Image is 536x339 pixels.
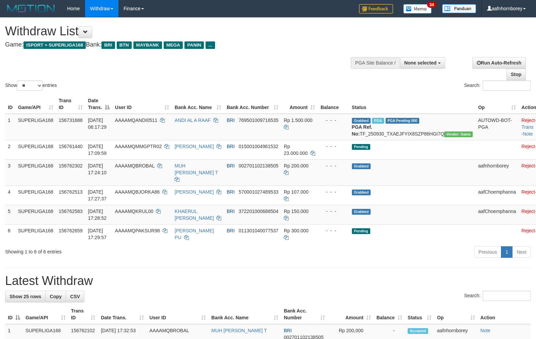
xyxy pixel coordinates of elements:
th: Game/API: activate to sort column ascending [15,94,56,114]
a: [PERSON_NAME] [175,144,214,149]
td: 2 [5,140,15,159]
td: aafnhornborey [475,159,519,185]
span: Grabbed [352,118,371,124]
a: KHAERUL [PERSON_NAME] [175,209,214,221]
label: Show entries [5,81,57,91]
th: User ID: activate to sort column ascending [147,305,209,324]
span: ISPORT > SUPERLIGA168 [23,41,86,49]
h1: Withdraw List [5,24,351,38]
span: Pending [352,228,370,234]
th: Game/API: activate to sort column ascending [23,305,68,324]
span: 156731688 [59,118,83,123]
th: Status [349,94,475,114]
td: 3 [5,159,15,185]
th: Trans ID: activate to sort column ascending [56,94,85,114]
span: Marked by aafromsomean [372,118,384,124]
div: - - - [321,117,346,124]
a: 1 [501,246,513,258]
span: ... [206,41,215,49]
span: Rp 23.000.000 [284,144,308,156]
span: Copy 570001027489533 to clipboard [239,189,278,195]
span: None selected [404,60,437,66]
span: BTN [117,41,132,49]
th: Trans ID: activate to sort column ascending [68,305,98,324]
span: BRI [227,209,234,214]
th: Date Trans.: activate to sort column ascending [98,305,147,324]
span: AAAAMQPAKSUR98 [115,228,160,233]
span: Grabbed [352,190,371,195]
h1: Latest Withdraw [5,274,531,288]
span: Show 25 rows [10,294,41,299]
div: - - - [321,162,346,169]
label: Search: [464,81,531,91]
th: User ID: activate to sort column ascending [112,94,172,114]
span: BRI [227,163,234,168]
a: Reject [521,209,535,214]
div: - - - [321,227,346,234]
span: PGA Pending [386,118,420,124]
span: CSV [70,294,80,299]
span: AAAAMQBROBAL [115,163,155,168]
th: Amount: activate to sort column ascending [328,305,374,324]
th: Amount: activate to sort column ascending [281,94,318,114]
th: Status: activate to sort column ascending [405,305,434,324]
span: [DATE] 17:28:52 [88,209,107,221]
span: AAAAMQANDI0511 [115,118,158,123]
th: Bank Acc. Name: activate to sort column ascending [209,305,281,324]
span: Pending [352,144,370,150]
span: Rp 107.000 [284,189,308,195]
span: 156761440 [59,144,83,149]
a: Reject [521,118,535,123]
a: [PERSON_NAME] [175,189,214,195]
th: Date Trans.: activate to sort column descending [85,94,112,114]
a: CSV [66,291,84,302]
span: [DATE] 17:09:59 [88,144,107,156]
div: - - - [321,189,346,195]
th: Action [478,305,531,324]
div: Showing 1 to 6 of 6 entries [5,246,218,255]
td: 5 [5,205,15,224]
span: MAYBANK [133,41,162,49]
span: 34 [427,2,436,8]
td: aafChoemphanna [475,205,519,224]
td: SUPERLIGA168 [15,185,56,205]
span: Copy 002701102138505 to clipboard [239,163,278,168]
a: MUH [PERSON_NAME] T [211,328,267,333]
td: SUPERLIGA168 [15,205,56,224]
a: MUH [PERSON_NAME] T [175,163,218,175]
a: Reject [521,228,535,233]
span: MEGA [164,41,183,49]
td: SUPERLIGA168 [15,140,56,159]
img: panduan.png [442,4,476,13]
td: TF_250930_TXAEJFYIX8SZP86HGI7Q [349,114,475,140]
th: Balance [318,94,349,114]
a: Run Auto-Refresh [472,57,526,69]
td: AUTOWD-BOT-PGA [475,114,519,140]
th: Bank Acc. Number: activate to sort column ascending [281,305,328,324]
span: 156762513 [59,189,83,195]
input: Search: [483,291,531,301]
div: PGA Site Balance / [351,57,400,69]
th: Bank Acc. Name: activate to sort column ascending [172,94,224,114]
a: Previous [474,246,501,258]
a: Next [512,246,531,258]
span: Grabbed [352,163,371,169]
span: BRI [101,41,115,49]
a: Show 25 rows [5,291,46,302]
span: 156762302 [59,163,83,168]
th: Bank Acc. Number: activate to sort column ascending [224,94,281,114]
td: SUPERLIGA168 [15,159,56,185]
a: ANDI AL A RAAF [175,118,211,123]
span: Rp 300.000 [284,228,308,233]
input: Search: [483,81,531,91]
span: Rp 200.000 [284,163,308,168]
span: BRI [227,118,234,123]
td: aafChoemphanna [475,185,519,205]
a: [PERSON_NAME] PU [175,228,214,240]
span: [DATE] 17:27:37 [88,189,107,201]
span: Copy 015001004961532 to clipboard [239,144,278,149]
span: Rp 150.000 [284,209,308,214]
select: Showentries [17,81,43,91]
span: BRI [227,228,234,233]
td: 6 [5,224,15,244]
